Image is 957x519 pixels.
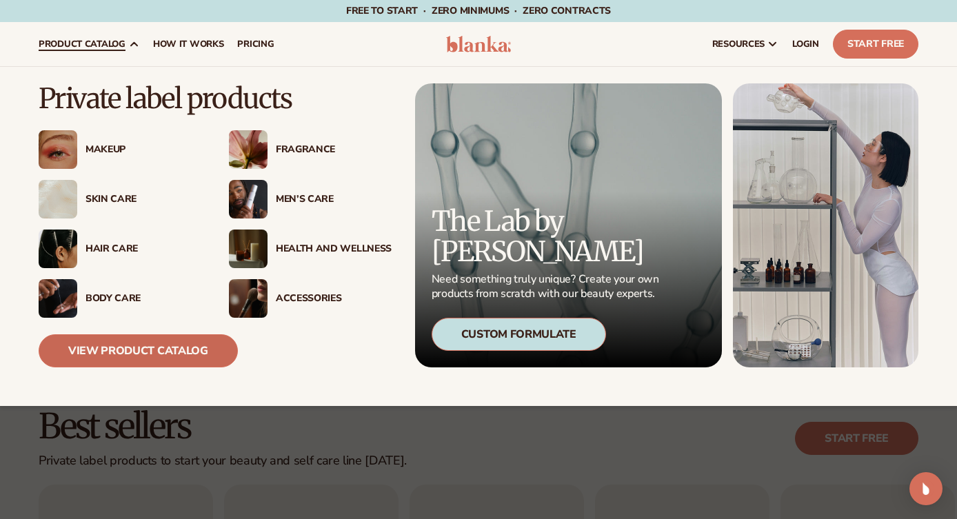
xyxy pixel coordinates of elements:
a: LOGIN [785,22,826,66]
a: Cream moisturizer swatch. Skin Care [39,180,201,218]
div: Makeup [85,144,201,156]
a: Female hair pulled back with clips. Hair Care [39,230,201,268]
div: Hair Care [85,243,201,255]
img: Female with makeup brush. [229,279,268,318]
a: Start Free [833,30,918,59]
img: Pink blooming flower. [229,130,268,169]
img: logo [446,36,511,52]
span: LOGIN [792,39,819,50]
span: resources [712,39,765,50]
a: resources [705,22,785,66]
img: Cream moisturizer swatch. [39,180,77,218]
p: Private label products [39,83,392,114]
a: Microscopic product formula. The Lab by [PERSON_NAME] Need something truly unique? Create your ow... [415,83,722,367]
a: Male hand applying moisturizer. Body Care [39,279,201,318]
div: Open Intercom Messenger [909,472,943,505]
div: Body Care [85,293,201,305]
a: Pink blooming flower. Fragrance [229,130,392,169]
a: How It Works [146,22,231,66]
a: Female with makeup brush. Accessories [229,279,392,318]
div: Men’s Care [276,194,392,205]
img: Candles and incense on table. [229,230,268,268]
span: Free to start · ZERO minimums · ZERO contracts [346,4,611,17]
p: The Lab by [PERSON_NAME] [432,206,663,267]
div: Health And Wellness [276,243,392,255]
img: Female in lab with equipment. [733,83,918,367]
div: Fragrance [276,144,392,156]
a: Candles and incense on table. Health And Wellness [229,230,392,268]
a: Male holding moisturizer bottle. Men’s Care [229,180,392,218]
span: pricing [237,39,274,50]
div: Skin Care [85,194,201,205]
span: How It Works [153,39,224,50]
a: Female with glitter eye makeup. Makeup [39,130,201,169]
div: Accessories [276,293,392,305]
span: product catalog [39,39,125,50]
a: product catalog [32,22,146,66]
img: Female with glitter eye makeup. [39,130,77,169]
a: View Product Catalog [39,334,238,367]
p: Need something truly unique? Create your own products from scratch with our beauty experts. [432,272,663,301]
img: Male hand applying moisturizer. [39,279,77,318]
img: Male holding moisturizer bottle. [229,180,268,218]
div: Custom Formulate [432,318,606,351]
img: Female hair pulled back with clips. [39,230,77,268]
a: pricing [230,22,281,66]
